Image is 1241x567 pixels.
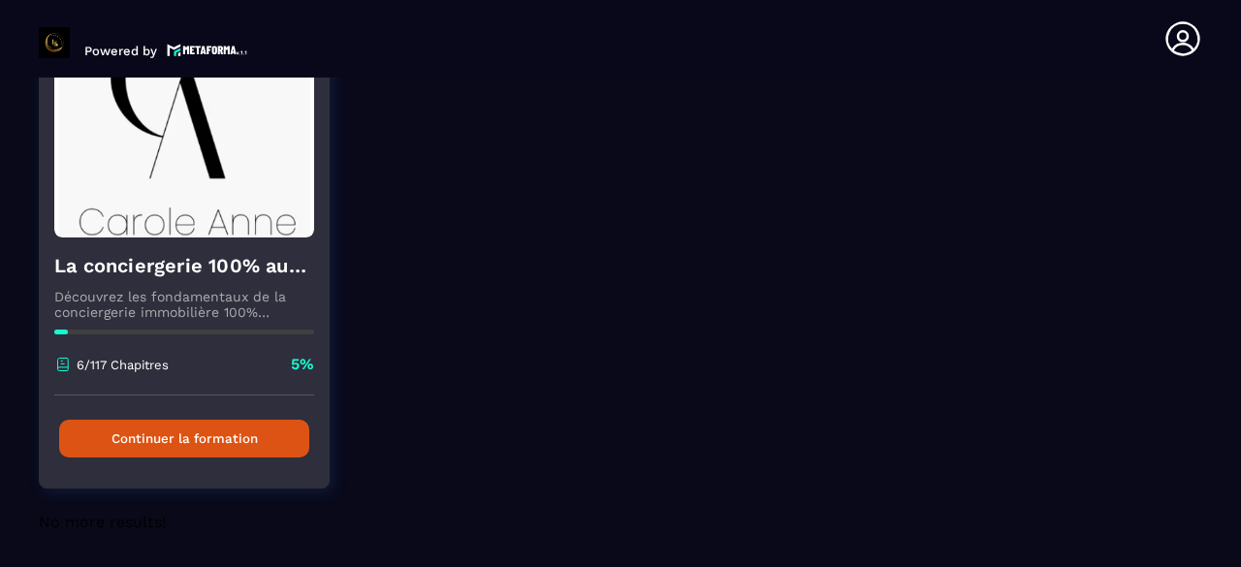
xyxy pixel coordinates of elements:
img: formation-background [54,44,314,237]
p: Découvrez les fondamentaux de la conciergerie immobilière 100% automatisée. Cette formation est c... [54,289,314,320]
img: logo [167,42,248,58]
p: 6/117 Chapitres [77,358,169,372]
p: 5% [291,354,314,375]
img: logo-branding [39,27,70,58]
span: No more results! [39,513,166,531]
p: Powered by [84,44,157,58]
button: Continuer la formation [59,420,309,457]
a: formation-backgroundLa conciergerie 100% automatiséeDécouvrez les fondamentaux de la conciergerie... [39,28,354,513]
h4: La conciergerie 100% automatisée [54,252,314,279]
